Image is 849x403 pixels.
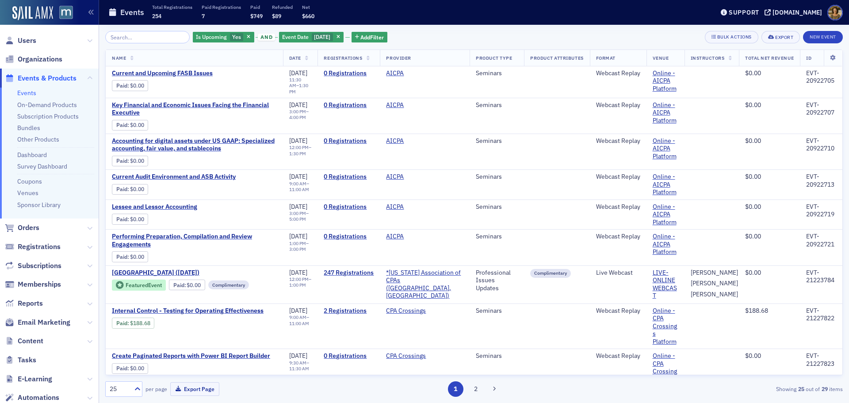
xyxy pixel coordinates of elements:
[112,101,277,117] a: Key Financial and Economic Issues Facing the Financial Executive
[314,33,330,40] span: [DATE]
[130,253,144,260] span: $0.00
[170,382,219,396] button: Export Page
[806,233,836,248] div: EVT-20922721
[717,35,752,39] div: Bulk Actions
[691,291,738,299] a: [PERSON_NAME]
[653,101,678,125] a: Online - AICPA Platform
[289,203,307,211] span: [DATE]
[116,157,130,164] span: :
[282,33,309,40] span: Event Date
[289,365,309,372] time: 11:30 AM
[112,137,277,153] a: Accounting for digital assets under US GAAP: Specialized accounting, fair value, and stablecoins
[745,101,761,109] span: $0.00
[250,12,263,19] span: $749
[691,269,738,277] div: [PERSON_NAME]
[596,55,616,61] span: Format
[53,6,73,21] a: View Homepage
[653,269,678,300] a: LIVE- ONLINE WEBCAST
[827,5,843,20] span: Profile
[289,181,312,192] div: –
[289,352,307,360] span: [DATE]
[17,162,67,170] a: Survey Dashboard
[12,6,53,20] img: SailAMX
[196,33,227,40] span: Is Upcoming
[386,101,442,109] span: AICPA
[745,269,761,276] span: $0.00
[386,137,404,145] a: AICPA
[18,223,39,233] span: Orders
[289,210,306,216] time: 3:00 PM
[302,12,314,19] span: $660
[761,31,800,43] button: Export
[775,35,793,40] div: Export
[289,269,307,276] span: [DATE]
[130,157,144,164] span: $0.00
[169,280,205,290] div: Paid: 250 - $0
[5,280,61,289] a: Memberships
[232,33,241,40] span: Yes
[386,269,463,300] a: *[US_STATE] Association of CPAs ([GEOGRAPHIC_DATA], [GEOGRAPHIC_DATA])
[112,203,260,211] span: Lessee and Lessor Accounting
[806,203,836,219] div: EVT-20922719
[289,186,309,192] time: 11:00 AM
[289,307,307,315] span: [DATE]
[386,352,442,360] span: CPA Crossings
[691,280,738,288] div: [PERSON_NAME]
[289,216,306,222] time: 5:00 PM
[324,55,362,61] span: Registrations
[289,282,306,288] time: 1:00 PM
[386,269,463,300] span: *Maryland Association of CPAs (Timonium, MD)
[116,216,127,223] a: Paid
[289,232,307,240] span: [DATE]
[112,214,148,224] div: Paid: 0 - $0
[476,173,518,181] div: Seminars
[653,55,669,61] span: Venue
[120,7,144,18] h1: Events
[530,55,583,61] span: Product Attributes
[5,336,43,346] a: Content
[17,112,79,120] a: Subscription Products
[17,89,36,97] a: Events
[173,282,184,288] a: Paid
[18,280,61,289] span: Memberships
[745,352,761,360] span: $0.00
[130,320,150,326] span: $188.68
[386,307,442,315] span: CPA Crossings
[806,101,836,117] div: EVT-20922707
[272,12,281,19] span: $89
[5,223,39,233] a: Orders
[803,32,843,40] a: New Event
[5,393,59,403] a: Automations
[806,352,836,368] div: EVT-21227823
[386,101,404,109] a: AICPA
[5,374,52,384] a: E-Learning
[112,80,148,91] div: Paid: 0 - $0
[116,157,127,164] a: Paid
[116,320,130,326] span: :
[476,137,518,145] div: Seminars
[112,156,148,166] div: Paid: 0 - $0
[820,385,829,393] strong: 29
[653,69,678,93] a: Online - AICPA Platform
[653,137,678,161] a: Online - AICPA Platform
[116,216,130,223] span: :
[112,69,260,77] a: Current and Upcoming FASB Issues
[324,101,374,109] a: 0 Registrations
[112,280,166,291] div: Featured Event
[112,352,270,360] a: Create Paginated Reports with Power BI Report Builder
[250,4,263,10] p: Paid
[386,307,426,315] a: CPA Crossings
[324,269,374,277] a: 247 Registrations
[386,137,442,145] span: AICPA
[289,108,306,115] time: 3:00 PM
[289,320,309,326] time: 11:00 AM
[386,69,442,77] span: AICPA
[745,173,761,180] span: $0.00
[745,55,794,61] span: Total Net Revenue
[596,233,640,241] div: Webcast Replay
[116,320,127,326] a: Paid
[18,336,43,346] span: Content
[112,307,264,315] a: Internal Control - Testing for Operating Effectiveness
